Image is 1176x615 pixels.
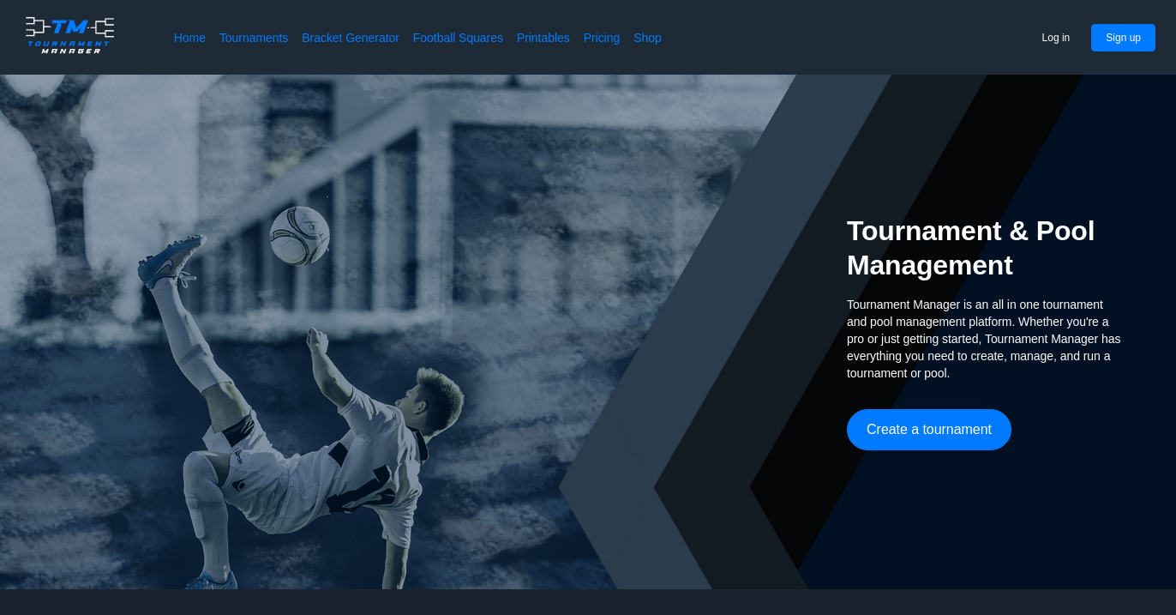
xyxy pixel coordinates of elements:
[1028,24,1085,51] button: Log in
[847,409,1011,450] button: Create a tournament
[584,29,620,46] a: Pricing
[847,214,1121,282] h2: Tournament & Pool Management
[633,29,662,46] a: Shop
[21,14,119,57] img: logo.ffa97a18e3bf2c7d.png
[847,296,1121,382] span: Tournament Manager is an all in one tournament and pool management platform. Whether you're a pro...
[1091,24,1155,51] button: Sign up
[302,29,399,46] a: Bracket Generator
[219,29,288,46] a: Tournaments
[517,29,570,46] a: Printables
[413,29,503,46] a: Football Squares
[174,29,206,46] a: Home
